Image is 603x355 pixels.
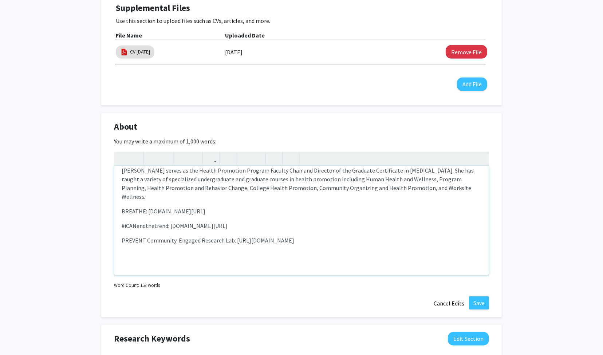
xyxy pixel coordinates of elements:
a: CV [DATE] [130,48,150,56]
button: Redo (Ctrl + Y) [129,152,142,165]
button: Superscript [175,152,188,165]
b: Uploaded Date [225,32,265,39]
button: Strong (Ctrl + B) [146,152,158,165]
img: pdf_icon.png [120,48,128,56]
span: About [114,120,137,133]
iframe: Chat [5,322,31,350]
button: Remove format [268,152,280,165]
button: Insert horizontal rule [284,152,297,165]
label: You may write a maximum of 1,000 words: [114,137,216,146]
button: Remove CV January 2023 File [446,45,487,59]
p: Use this section to upload files such as CVs, articles, and more. [116,16,487,25]
h4: Supplemental Files [116,3,487,13]
button: Cancel Edits [429,296,469,310]
button: Save [469,296,489,309]
button: Unordered list [238,152,251,165]
p: PREVENT Community-Engaged Research Lab: [URL][DOMAIN_NAME] [122,236,481,271]
button: Fullscreen [474,152,487,165]
label: [DATE] [225,46,243,58]
button: Emphasis (Ctrl + I) [158,152,171,165]
button: Link [205,152,217,165]
button: Add File [457,78,487,91]
b: File Name [116,32,142,39]
button: Edit Research Keywords [448,332,489,346]
button: Subscript [188,152,201,165]
button: Insert Image [221,152,234,165]
span: Research Keywords [114,332,190,345]
small: Word Count: 153 words [114,282,160,289]
div: Note to users with screen readers: Please deactivate our accessibility plugin for this page as it... [114,166,489,275]
button: Ordered list [251,152,264,165]
p: #iCANendthetrend: [DOMAIN_NAME][URL] [122,221,481,230]
p: [PERSON_NAME] serves as the Health Promotion Program Faculty Chair and Director of the Graduate C... [122,166,481,201]
button: Undo (Ctrl + Z) [116,152,129,165]
p: BREATHE: [DOMAIN_NAME][URL] [122,207,481,216]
